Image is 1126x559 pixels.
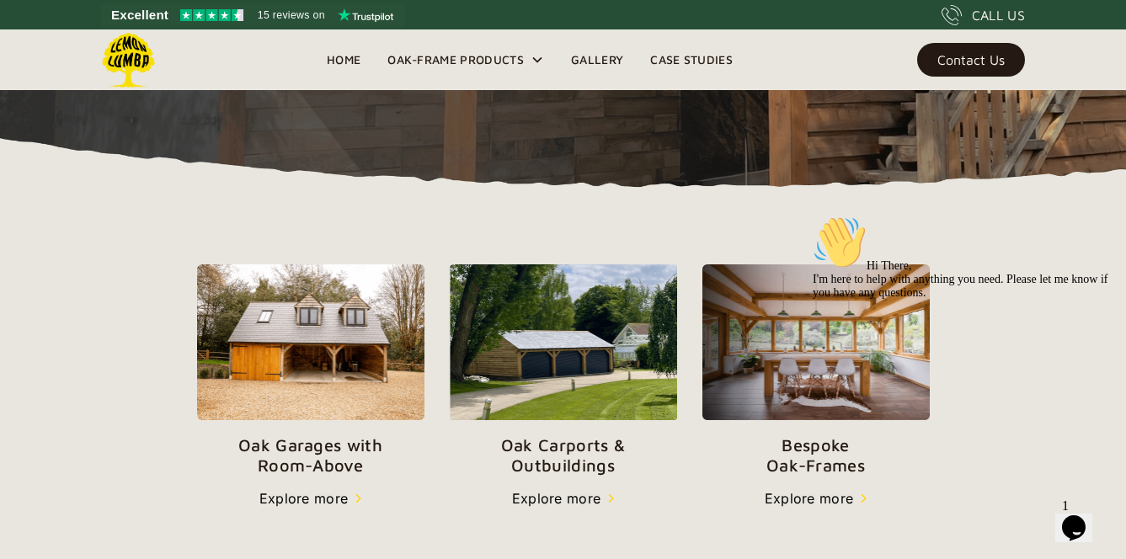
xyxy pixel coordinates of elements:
p: Oak Garages with Room-Above [197,435,424,476]
a: BespokeOak-Frames [702,264,930,476]
div: Oak-Frame Products [374,29,558,90]
div: Explore more [765,488,854,508]
a: Home [313,47,374,72]
div: Explore more [512,488,601,508]
iframe: chat widget [1055,492,1109,542]
div: 👋Hi There,I'm here to help with anything you need. Please let me know if you have any questions. [7,7,310,91]
div: Contact Us [937,54,1005,66]
a: Explore more [765,488,867,508]
div: Explore more [259,488,349,508]
img: Trustpilot logo [338,8,393,22]
a: Contact Us [917,43,1025,77]
img: Trustpilot 4.5 stars [180,9,243,21]
span: Hi There, I'm here to help with anything you need. Please let me know if you have any questions. [7,51,302,90]
div: Oak-Frame Products [387,50,524,70]
span: Excellent [111,5,168,25]
a: Oak Garages withRoom-Above [197,264,424,476]
a: See Lemon Lumba reviews on Trustpilot [101,3,405,27]
iframe: chat widget [806,209,1109,483]
p: Bespoke Oak-Frames [702,435,930,476]
a: CALL US [942,5,1025,25]
a: Explore more [259,488,362,508]
a: Explore more [512,488,615,508]
div: CALL US [972,5,1025,25]
img: :wave: [7,7,61,61]
a: Case Studies [637,47,746,72]
a: Oak Carports &Outbuildings [450,264,677,475]
span: 15 reviews on [258,5,325,25]
a: Gallery [558,47,637,72]
p: Oak Carports & Outbuildings [450,435,677,476]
